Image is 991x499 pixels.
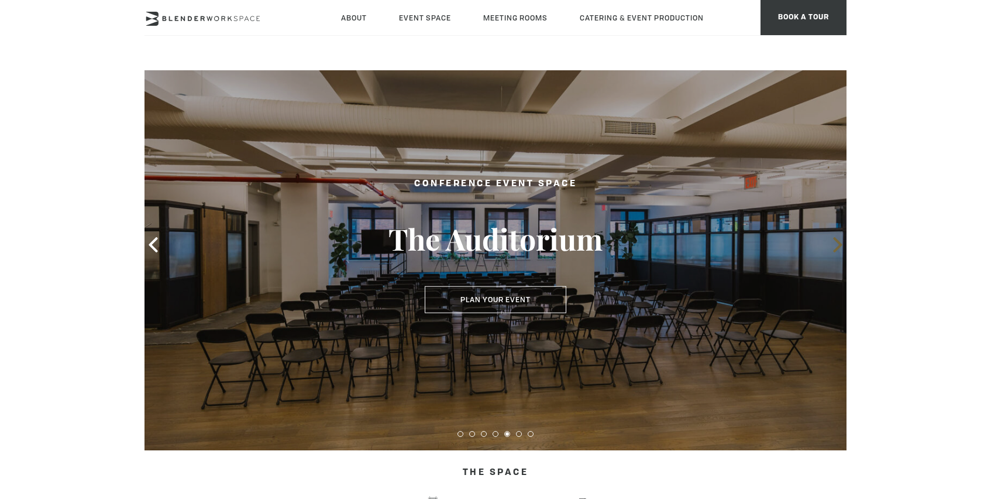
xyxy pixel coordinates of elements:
[361,221,630,257] h3: The Auditorium
[425,286,566,313] button: Plan Your Event
[361,177,630,192] h2: Conference Event Space
[144,462,847,484] h4: The Space
[780,349,991,499] iframe: Chat Widget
